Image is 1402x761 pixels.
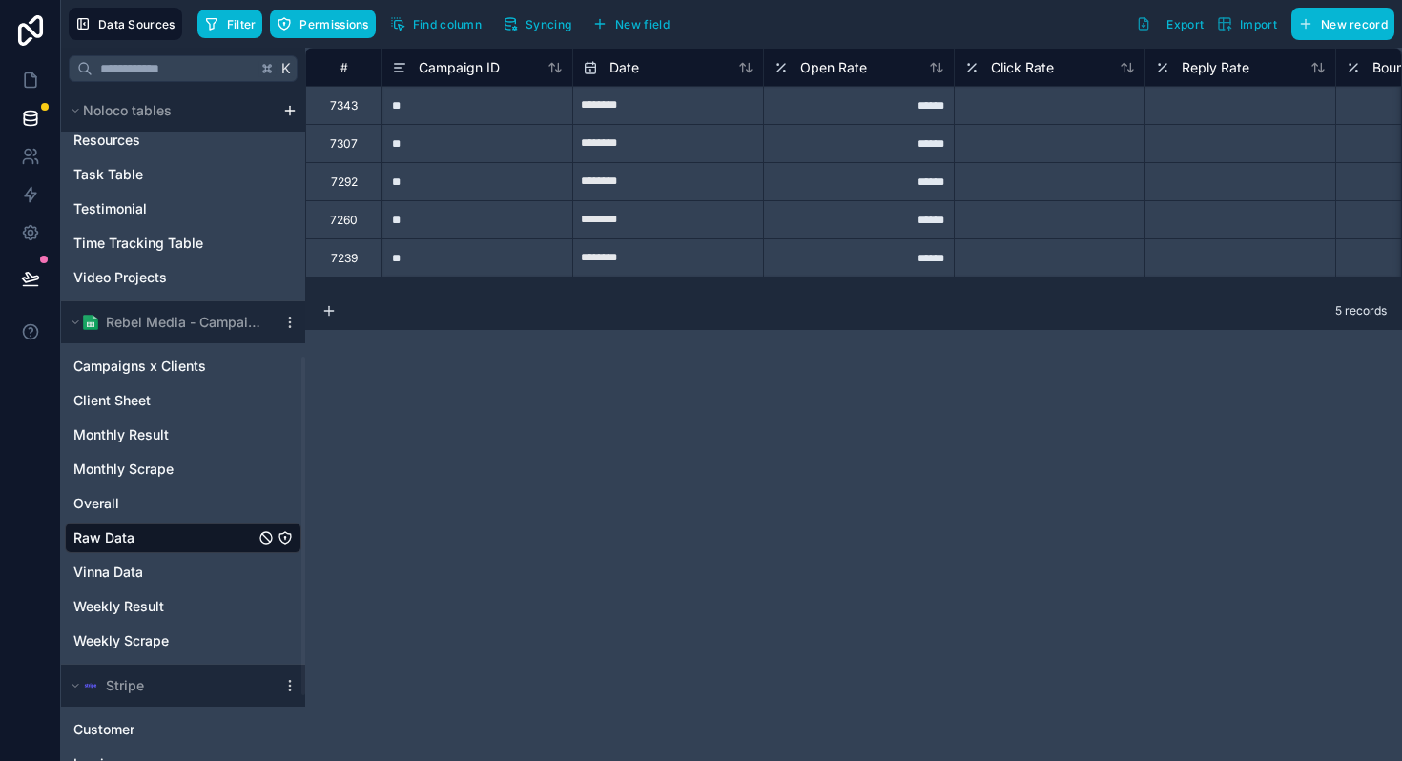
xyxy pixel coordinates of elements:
[1129,8,1210,40] button: Export
[73,563,255,582] a: Vinna Data
[991,58,1054,77] span: Click Rate
[73,720,134,739] span: Customer
[73,563,143,582] span: Vinna Data
[65,626,301,656] div: Weekly Scrape
[1284,8,1394,40] a: New record
[73,460,174,479] span: Monthly Scrape
[1291,8,1394,40] button: New record
[330,98,358,113] div: 7343
[800,58,867,77] span: Open Rate
[73,597,164,616] span: Weekly Result
[1240,17,1277,31] span: Import
[73,494,119,513] span: Overall
[73,460,255,479] a: Monthly Scrape
[65,125,301,155] div: Resources
[73,199,236,218] a: Testimonial
[73,425,169,444] span: Monthly Result
[331,251,358,266] div: 7239
[320,60,367,74] div: #
[197,10,263,38] button: Filter
[65,488,301,519] div: Overall
[73,391,151,410] span: Client Sheet
[83,101,172,120] span: Noloco tables
[65,309,275,336] button: Google Sheets logoRebel Media - Campaign Analytics
[73,165,236,184] a: Task Table
[73,425,255,444] a: Monthly Result
[270,10,382,38] a: Permissions
[615,17,670,31] span: New field
[331,175,358,190] div: 7292
[73,234,203,253] span: Time Tracking Table
[98,17,175,31] span: Data Sources
[65,385,301,416] div: Client Sheet
[73,199,147,218] span: Testimonial
[1321,17,1388,31] span: New record
[383,10,488,38] button: Find column
[73,357,206,376] span: Campaigns x Clients
[270,10,375,38] button: Permissions
[586,10,676,38] button: New field
[73,597,255,616] a: Weekly Result
[1182,58,1249,77] span: Reply Rate
[65,194,301,224] div: Testimonial
[65,351,301,381] div: Campaigns x Clients
[73,357,255,376] a: Campaigns x Clients
[65,714,301,745] div: Customer
[73,391,255,410] a: Client Sheet
[330,136,358,152] div: 7307
[106,676,144,695] span: Stripe
[279,62,293,75] span: K
[65,557,301,587] div: Vinna Data
[106,313,266,332] span: Rebel Media - Campaign Analytics
[496,10,578,38] button: Syncing
[299,17,368,31] span: Permissions
[73,528,255,547] a: Raw Data
[526,17,571,31] span: Syncing
[73,631,255,650] a: Weekly Scrape
[73,268,167,287] span: Video Projects
[227,17,257,31] span: Filter
[65,159,301,190] div: Task Table
[419,58,500,77] span: Campaign ID
[73,528,134,547] span: Raw Data
[65,420,301,450] div: Monthly Result
[69,8,182,40] button: Data Sources
[73,131,236,150] a: Resources
[73,131,140,150] span: Resources
[1335,303,1387,319] span: 5 records
[73,631,169,650] span: Weekly Scrape
[73,234,236,253] a: Time Tracking Table
[65,262,301,293] div: Video Projects
[83,678,98,693] img: svg+xml,%3c
[496,10,586,38] a: Syncing
[413,17,482,31] span: Find column
[1210,8,1284,40] button: Import
[65,672,275,699] button: Stripe
[83,315,98,330] img: Google Sheets logo
[609,58,639,77] span: Date
[65,97,275,124] button: Noloco tables
[73,268,236,287] a: Video Projects
[73,494,255,513] a: Overall
[1166,17,1204,31] span: Export
[65,228,301,258] div: Time Tracking Table
[65,523,301,553] div: Raw Data
[330,213,358,228] div: 7260
[73,165,143,184] span: Task Table
[65,591,301,622] div: Weekly Result
[73,720,255,739] a: Customer
[65,454,301,484] div: Monthly Scrape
